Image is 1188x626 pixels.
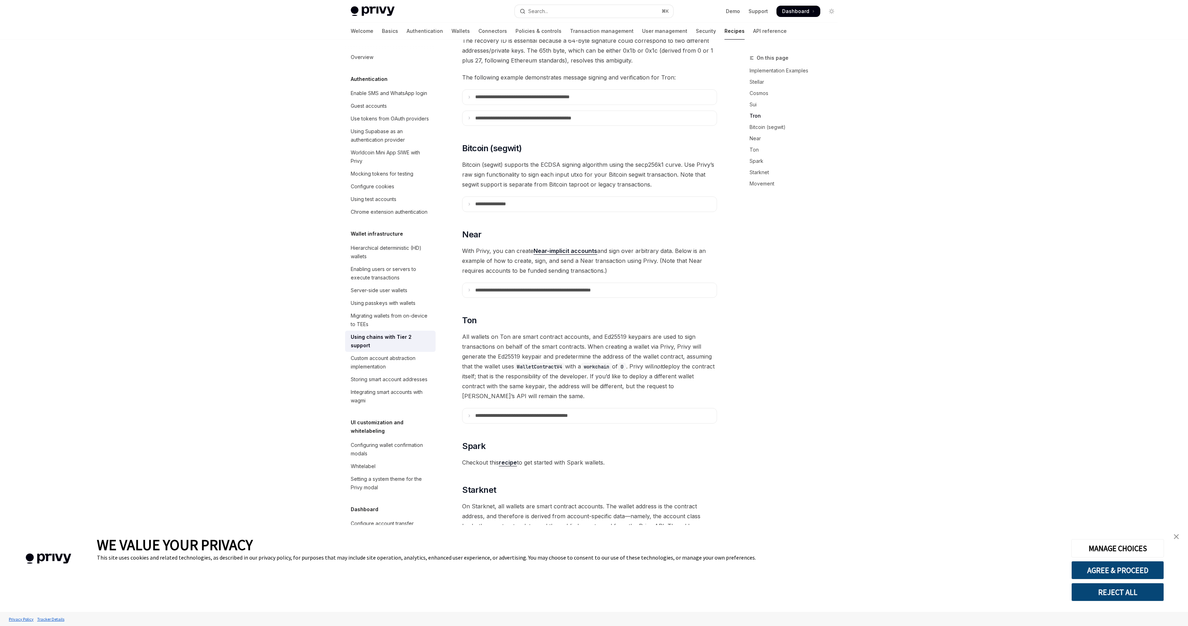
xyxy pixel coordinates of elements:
[1071,561,1164,579] button: AGREE & PROCEED
[750,178,843,189] a: Movement
[514,363,565,371] code: WalletContractV4
[351,75,388,83] h5: Authentication
[1071,583,1164,601] button: REJECT ALL
[750,110,843,122] a: Tron
[35,613,66,625] a: Tracker Details
[351,53,373,61] div: Overview
[750,155,843,167] a: Spark
[462,229,482,240] span: Near
[345,473,436,494] a: Setting a system theme for the Privy modal
[462,72,717,82] span: The following example demonstrates message signing and verification for Tron:
[345,373,436,386] a: Storing smart account addresses
[351,312,431,329] div: Migrating wallets from on-device to TEEs
[345,100,436,112] a: Guest accounts
[462,315,477,326] span: Ton
[351,127,431,144] div: Using Supabase as an authentication provider
[462,246,717,276] span: With Privy, you can create and sign over arbitrary data. Below is an example of how to create, si...
[776,6,820,17] a: Dashboard
[351,114,429,123] div: Use tokens from OAuth providers
[462,501,717,571] span: On Starknet, all wallets are smart contract accounts. The wallet address is the contract address,...
[351,6,395,16] img: light logo
[753,23,787,40] a: API reference
[7,613,35,625] a: Privacy Policy
[750,65,843,76] a: Implementation Examples
[581,363,612,371] code: workchain
[345,51,436,64] a: Overview
[351,265,431,282] div: Enabling users or servers to execute transactions
[462,484,496,496] span: Starknet
[750,122,843,133] a: Bitcoin (segwit)
[351,299,415,307] div: Using passkeys with wallets
[97,554,1061,561] div: This site uses cookies and related technologies, as described in our privacy policy, for purposes...
[462,332,717,401] span: All wallets on Ton are smart contract accounts, and Ed25519 keypairs are used to sign transaction...
[515,5,673,18] button: Open search
[351,195,396,203] div: Using test accounts
[534,247,597,255] a: Near-implicit accounts
[351,102,387,110] div: Guest accounts
[345,517,436,530] a: Configure account transfer
[750,99,843,110] a: Sui
[570,23,634,40] a: Transaction management
[618,363,626,371] code: 0
[351,505,378,514] h5: Dashboard
[345,352,436,373] a: Custom account abstraction implementation
[345,167,436,180] a: Mocking tokens for testing
[382,23,398,40] a: Basics
[351,89,427,98] div: Enable SMS and WhatsApp login
[452,23,470,40] a: Wallets
[749,8,768,15] a: Support
[462,160,717,189] span: Bitcoin (segwit) supports the ECDSA signing algorithm using the secp256k1 curve. Use Privy’s raw ...
[351,388,431,405] div: Integrating smart accounts with wagmi
[345,331,436,352] a: Using chains with Tier 2 support
[351,519,414,528] div: Configure account transfer
[662,8,669,14] span: ⌘ K
[1174,534,1179,539] img: close banner
[407,23,443,40] a: Authentication
[653,363,662,370] em: not
[462,36,717,65] span: The recovery ID is essential because a 64-byte signature could correspond to two different addres...
[351,23,373,40] a: Welcome
[750,88,843,99] a: Cosmos
[345,112,436,125] a: Use tokens from OAuth providers
[351,148,431,165] div: Worldcoin Mini App SIWE with Privy
[757,54,788,62] span: On this page
[1071,539,1164,557] button: MANAGE CHOICES
[499,459,517,466] a: recipe
[345,297,436,309] a: Using passkeys with wallets
[478,23,507,40] a: Connectors
[750,133,843,144] a: Near
[750,167,843,178] a: Starknet
[345,193,436,206] a: Using test accounts
[345,439,436,460] a: Configuring wallet confirmation modals
[1169,530,1183,544] a: close banner
[462,143,522,154] span: Bitcoin (segwit)
[11,543,86,574] img: company logo
[345,87,436,100] a: Enable SMS and WhatsApp login
[351,375,427,384] div: Storing smart account addresses
[528,7,548,16] div: Search...
[351,475,431,492] div: Setting a system theme for the Privy modal
[750,76,843,88] a: Stellar
[724,23,745,40] a: Recipes
[351,286,407,295] div: Server-side user wallets
[642,23,687,40] a: User management
[351,462,375,471] div: Whitelabel
[462,441,485,452] span: Spark
[351,182,394,191] div: Configure cookies
[351,170,413,178] div: Mocking tokens for testing
[782,8,809,15] span: Dashboard
[351,354,431,371] div: Custom account abstraction implementation
[345,284,436,297] a: Server-side user wallets
[351,230,403,238] h5: Wallet infrastructure
[351,208,427,216] div: Chrome extension authentication
[345,263,436,284] a: Enabling users or servers to execute transactions
[516,23,561,40] a: Policies & controls
[351,441,431,458] div: Configuring wallet confirmation modals
[726,8,740,15] a: Demo
[97,536,253,554] span: WE VALUE YOUR PRIVACY
[462,457,717,467] span: Checkout this to get started with Spark wallets.
[696,23,716,40] a: Security
[750,144,843,155] a: Ton
[345,146,436,167] a: Worldcoin Mini App SIWE with Privy
[345,386,436,407] a: Integrating smart accounts with wagmi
